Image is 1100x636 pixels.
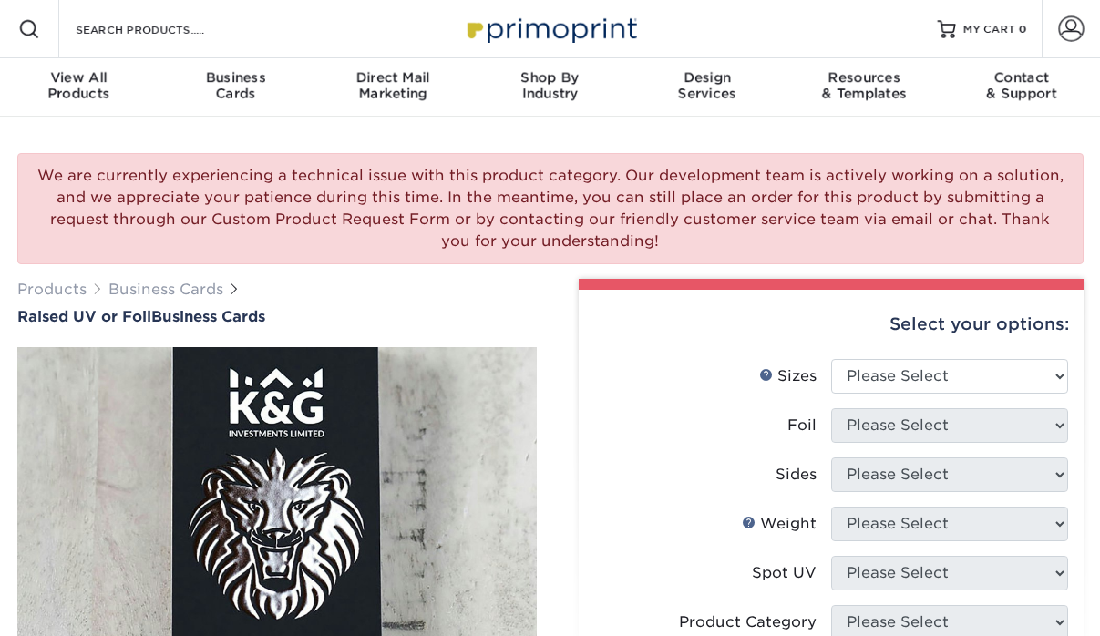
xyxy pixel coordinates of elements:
span: Business [157,69,314,86]
div: Services [629,69,786,102]
span: Contact [943,69,1100,86]
input: SEARCH PRODUCTS..... [74,18,252,40]
a: DesignServices [629,58,786,117]
span: Shop By [471,69,628,86]
div: Weight [742,513,817,535]
span: Raised UV or Foil [17,308,151,325]
div: We are currently experiencing a technical issue with this product category. Our development team ... [17,153,1084,264]
div: Cards [157,69,314,102]
div: Product Category [679,611,817,633]
span: MY CART [963,22,1015,37]
span: Direct Mail [314,69,471,86]
div: Select your options: [593,290,1069,359]
div: & Templates [786,69,942,102]
a: Products [17,281,87,298]
div: Foil [787,415,817,436]
h1: Business Cards [17,308,537,325]
div: Spot UV [752,562,817,584]
div: Marketing [314,69,471,102]
a: Contact& Support [943,58,1100,117]
a: Direct MailMarketing [314,58,471,117]
span: 0 [1019,23,1027,36]
div: Industry [471,69,628,102]
span: Design [629,69,786,86]
div: Sides [776,464,817,486]
span: Resources [786,69,942,86]
a: Shop ByIndustry [471,58,628,117]
a: Raised UV or FoilBusiness Cards [17,308,537,325]
div: & Support [943,69,1100,102]
div: Sizes [759,365,817,387]
a: Business Cards [108,281,223,298]
img: Primoprint [459,9,642,48]
a: BusinessCards [157,58,314,117]
a: Resources& Templates [786,58,942,117]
